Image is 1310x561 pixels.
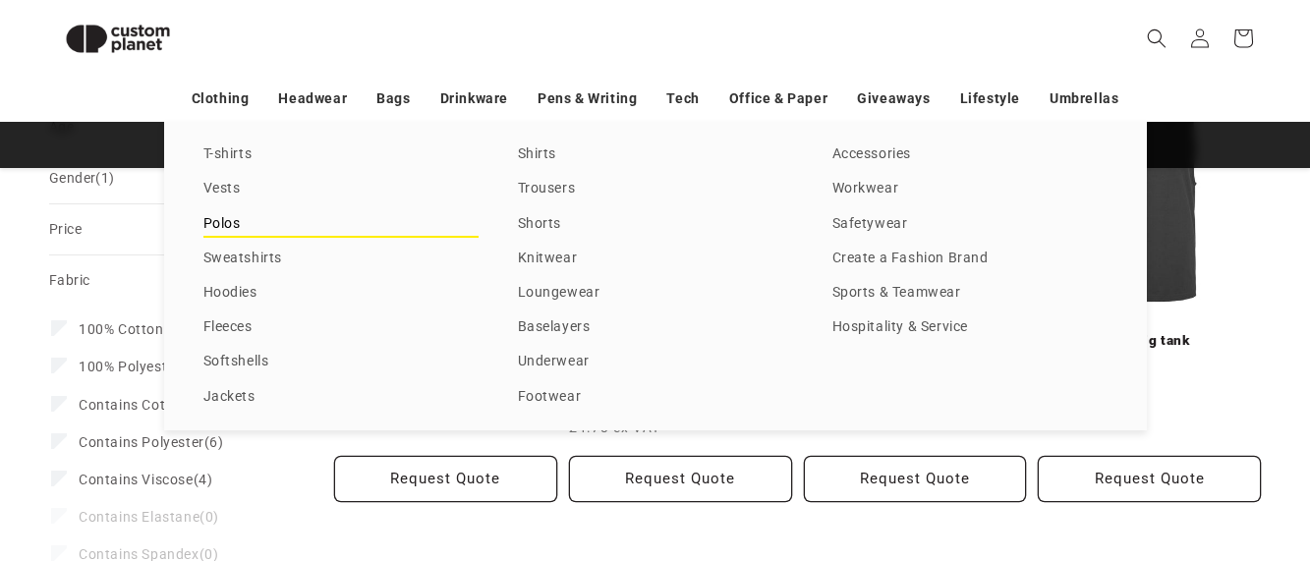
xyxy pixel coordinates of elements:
summary: Search [1135,17,1178,60]
a: Polos [203,211,479,238]
a: Workwear [832,176,1108,202]
a: Pens & Writing [538,82,637,116]
a: Knitwear [518,246,793,272]
a: T-shirts [203,141,479,168]
a: Lifestyle [960,82,1020,116]
a: Tech [666,82,699,116]
button: Request Quote [334,456,557,502]
a: Jackets [203,384,479,411]
a: Create a Fashion Brand [832,246,1108,272]
a: Sports & Teamwear [832,280,1108,307]
span: (6) [79,433,224,451]
iframe: Chat Widget [982,349,1310,561]
a: Hospitality & Service [832,314,1108,341]
a: Giveaways [857,82,930,116]
a: Accessories [832,141,1108,168]
a: Sweatshirts [203,246,479,272]
a: Drinkware [440,82,508,116]
a: Umbrellas [1050,82,1118,116]
a: Safetywear [832,211,1108,238]
a: Baselayers [518,314,793,341]
a: Underwear [518,349,793,375]
span: Contains Viscose [79,472,194,487]
a: Bags [376,82,410,116]
a: Loungewear [518,280,793,307]
a: Vests [203,176,479,202]
a: Headwear [278,82,347,116]
a: Clothing [192,82,250,116]
button: Request Quote [804,456,1027,502]
a: Hoodies [203,280,479,307]
a: Shirts [518,141,793,168]
a: Fleeces [203,314,479,341]
a: Trousers [518,176,793,202]
span: Contains Polyester [79,434,204,450]
a: Softshells [203,349,479,375]
a: Shorts [518,211,793,238]
a: Office & Paper [729,82,827,116]
button: Request Quote [569,456,792,502]
span: (4) [79,471,212,488]
img: Custom Planet [49,8,187,70]
a: Footwear [518,384,793,411]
